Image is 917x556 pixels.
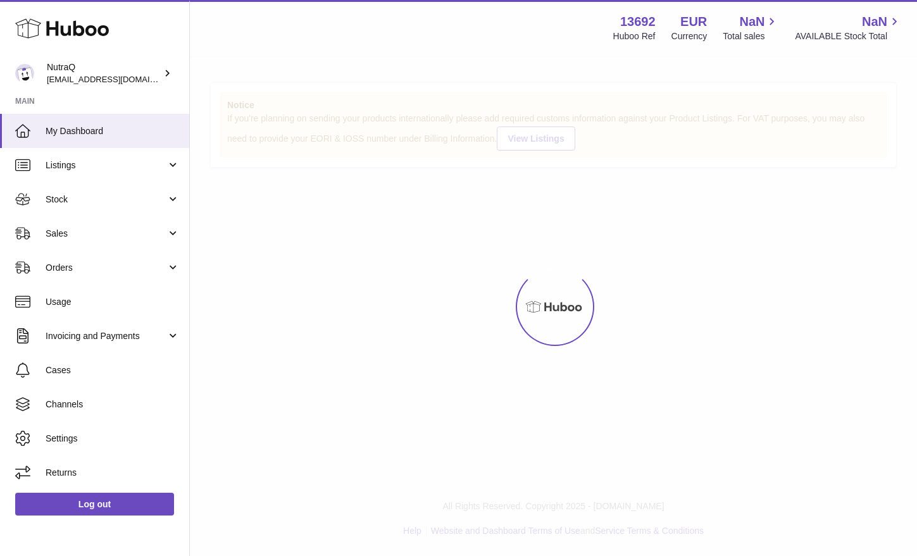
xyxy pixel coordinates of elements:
[862,13,887,30] span: NaN
[46,194,166,206] span: Stock
[46,433,180,445] span: Settings
[46,159,166,171] span: Listings
[46,262,166,274] span: Orders
[47,74,186,84] span: [EMAIL_ADDRESS][DOMAIN_NAME]
[46,228,166,240] span: Sales
[671,30,708,42] div: Currency
[47,61,161,85] div: NutraQ
[739,13,764,30] span: NaN
[723,30,779,42] span: Total sales
[46,330,166,342] span: Invoicing and Payments
[46,296,180,308] span: Usage
[680,13,707,30] strong: EUR
[613,30,656,42] div: Huboo Ref
[795,30,902,42] span: AVAILABLE Stock Total
[15,493,174,516] a: Log out
[15,64,34,83] img: log@nutraq.com
[795,13,902,42] a: NaN AVAILABLE Stock Total
[46,467,180,479] span: Returns
[46,398,180,411] span: Channels
[46,125,180,137] span: My Dashboard
[723,13,779,42] a: NaN Total sales
[620,13,656,30] strong: 13692
[46,364,180,376] span: Cases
